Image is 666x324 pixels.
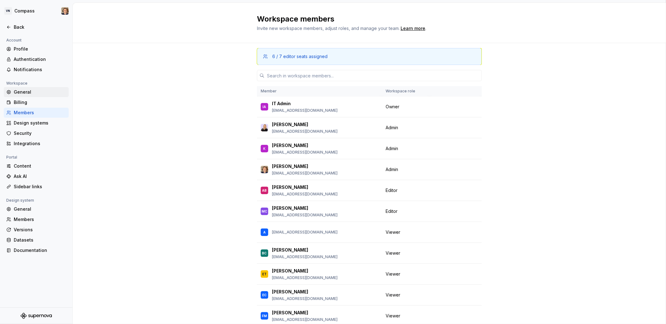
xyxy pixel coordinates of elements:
p: IT Admin [272,101,291,107]
p: [PERSON_NAME] [272,121,308,128]
img: Kristina Gudim [261,124,268,131]
span: Editor [386,187,397,194]
div: Integrations [14,140,66,147]
th: Member [257,86,382,96]
span: Admin [386,125,398,131]
div: Profile [14,46,66,52]
div: Content [14,163,66,169]
p: [PERSON_NAME] [272,142,308,149]
a: Sidebar links [4,182,69,192]
h2: Workspace members [257,14,474,24]
span: Viewer [386,271,400,277]
p: [EMAIL_ADDRESS][DOMAIN_NAME] [272,108,338,113]
a: Versions [4,225,69,235]
a: Billing [4,97,69,107]
div: Members [14,110,66,116]
span: Editor [386,208,397,214]
span: Invite new workspace members, adjust roles, and manage your team. [257,26,400,31]
div: ET [262,271,267,277]
p: [EMAIL_ADDRESS][DOMAIN_NAME] [272,296,338,301]
div: Versions [14,227,66,233]
p: [PERSON_NAME] [272,310,308,316]
a: Members [4,108,69,118]
a: Design systems [4,118,69,128]
a: General [4,87,69,97]
div: Billing [14,99,66,106]
p: [PERSON_NAME] [272,205,308,211]
a: Integrations [4,139,69,149]
div: Portal [4,154,20,161]
div: IA [263,104,266,110]
input: Search in workspace members... [264,70,482,81]
p: [EMAIL_ADDRESS][DOMAIN_NAME] [272,150,338,155]
div: Design system [4,197,37,204]
div: Documentation [14,247,66,253]
div: Back [14,24,66,30]
svg: Supernova Logo [21,313,52,319]
span: Viewer [386,313,400,319]
div: AB [262,187,267,194]
p: [PERSON_NAME] [272,184,308,190]
div: Security [14,130,66,136]
div: K [264,145,266,152]
span: Viewer [386,250,400,256]
a: Learn more [401,25,425,32]
p: [EMAIL_ADDRESS][DOMAIN_NAME] [272,213,338,218]
p: [EMAIL_ADDRESS][DOMAIN_NAME] [272,275,338,280]
span: . [400,26,426,31]
div: EC [262,292,267,298]
div: A [263,229,266,235]
th: Workspace role [382,86,430,96]
button: VNCompassUgo Jauffret [1,4,71,18]
div: Datasets [14,237,66,243]
div: VN [4,7,12,15]
a: Ask AI [4,171,69,181]
div: Workspace [4,80,30,87]
div: Ask AI [14,173,66,179]
p: [PERSON_NAME] [272,163,308,169]
span: Owner [386,104,399,110]
a: Profile [4,44,69,54]
span: Admin [386,145,398,152]
div: Members [14,216,66,223]
img: Ugo Jauffret [261,166,268,173]
div: FM [262,313,267,319]
p: [EMAIL_ADDRESS][DOMAIN_NAME] [272,192,338,197]
a: General [4,204,69,214]
p: [PERSON_NAME] [272,289,308,295]
img: Ugo Jauffret [61,7,69,15]
div: Design systems [14,120,66,126]
a: Authentication [4,54,69,64]
p: [PERSON_NAME] [272,247,308,253]
p: [EMAIL_ADDRESS][DOMAIN_NAME] [272,129,338,134]
p: [PERSON_NAME] [272,268,308,274]
div: Account [4,37,24,44]
a: Security [4,128,69,138]
p: [EMAIL_ADDRESS][DOMAIN_NAME] [272,317,338,322]
a: Datasets [4,235,69,245]
div: BC [262,250,267,256]
span: Viewer [386,229,400,235]
a: Members [4,214,69,224]
div: Notifications [14,66,66,73]
div: Compass [14,8,35,14]
p: [EMAIL_ADDRESS][DOMAIN_NAME] [272,254,338,259]
div: 6 / 7 editor seats assigned [272,53,328,60]
a: Documentation [4,245,69,255]
div: Authentication [14,56,66,62]
a: Content [4,161,69,171]
div: MC [262,208,267,214]
div: Sidebar links [14,184,66,190]
span: Admin [386,166,398,173]
p: [EMAIL_ADDRESS][DOMAIN_NAME] [272,171,338,176]
div: General [14,89,66,95]
div: General [14,206,66,212]
span: Viewer [386,292,400,298]
a: Notifications [4,65,69,75]
p: [EMAIL_ADDRESS][DOMAIN_NAME] [272,230,338,235]
a: Back [4,22,69,32]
